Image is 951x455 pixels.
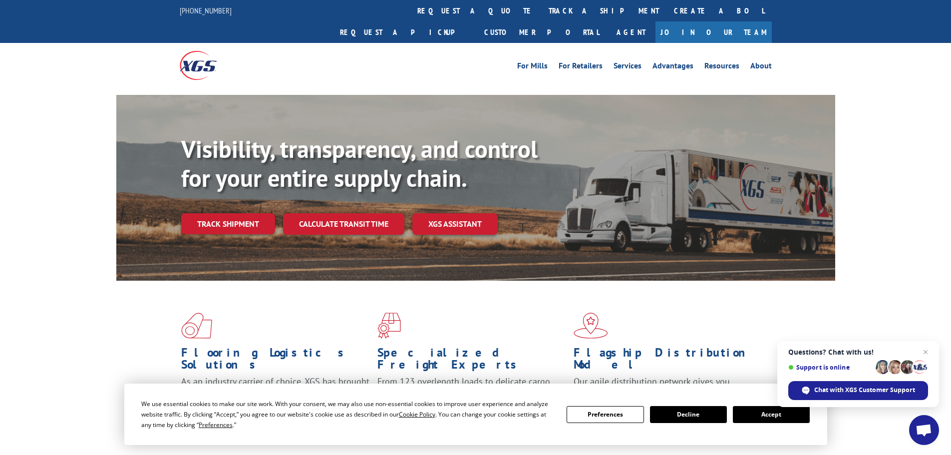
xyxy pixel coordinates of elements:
h1: Flooring Logistics Solutions [181,347,370,376]
a: About [750,62,772,73]
button: Accept [733,406,810,423]
span: As an industry carrier of choice, XGS has brought innovation and dedication to flooring logistics... [181,376,369,411]
a: For Retailers [559,62,603,73]
a: Calculate transit time [283,213,404,235]
img: xgs-icon-flagship-distribution-model-red [574,313,608,339]
span: Chat with XGS Customer Support [814,386,915,395]
span: Close chat [920,346,932,358]
a: Agent [607,21,655,43]
a: Advantages [652,62,693,73]
div: We use essential cookies to make our site work. With your consent, we may also use non-essential ... [141,399,555,430]
div: Cookie Consent Prompt [124,384,827,445]
img: xgs-icon-focused-on-flooring-red [377,313,401,339]
img: xgs-icon-total-supply-chain-intelligence-red [181,313,212,339]
a: Track shipment [181,213,275,234]
h1: Flagship Distribution Model [574,347,762,376]
button: Decline [650,406,727,423]
a: Services [614,62,641,73]
a: XGS ASSISTANT [412,213,498,235]
button: Preferences [567,406,643,423]
h1: Specialized Freight Experts [377,347,566,376]
span: Cookie Policy [399,410,435,419]
span: Support is online [788,364,872,371]
a: Resources [704,62,739,73]
span: Our agile distribution network gives you nationwide inventory management on demand. [574,376,757,399]
span: Questions? Chat with us! [788,348,928,356]
p: From 123 overlength loads to delicate cargo, our experienced staff knows the best way to move you... [377,376,566,420]
a: For Mills [517,62,548,73]
a: Customer Portal [477,21,607,43]
div: Chat with XGS Customer Support [788,381,928,400]
a: [PHONE_NUMBER] [180,5,232,15]
b: Visibility, transparency, and control for your entire supply chain. [181,133,538,193]
a: Request a pickup [332,21,477,43]
div: Open chat [909,415,939,445]
a: Join Our Team [655,21,772,43]
span: Preferences [199,421,233,429]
